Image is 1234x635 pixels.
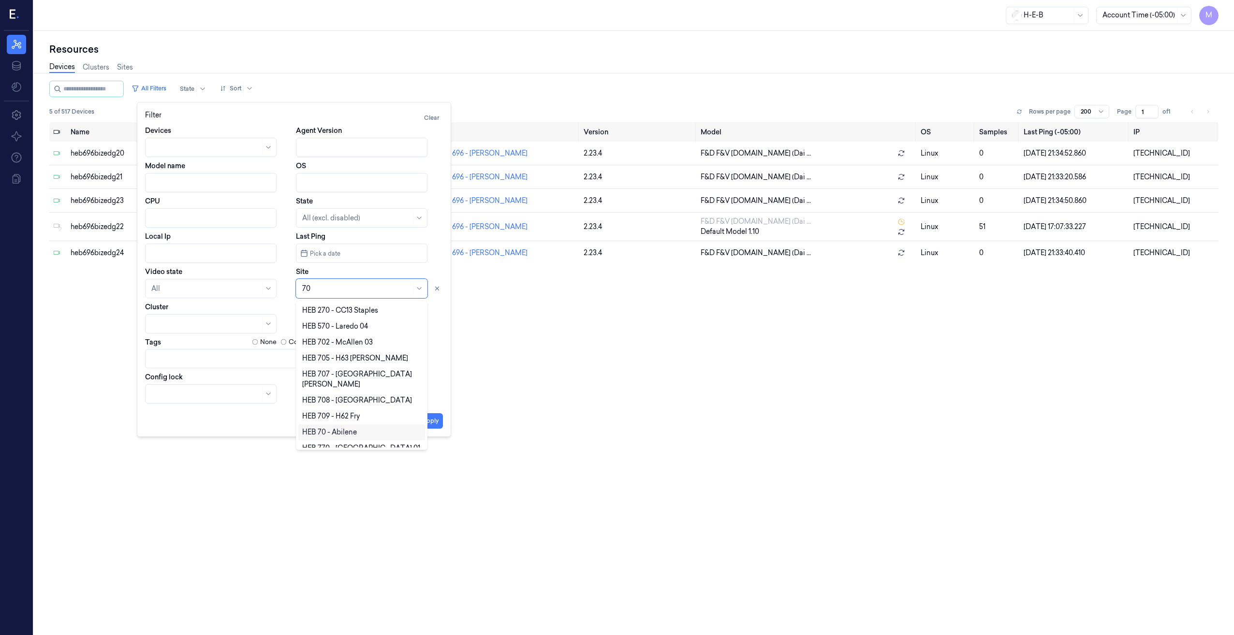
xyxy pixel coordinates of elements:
div: HEB 270 - CC13 Staples [302,305,378,316]
div: HEB 702 - McAllen 03 [302,337,373,347]
div: heb696bizedg20 [71,148,209,159]
div: 0 [979,196,1016,206]
button: Apply [418,413,443,429]
label: Model name [145,161,185,171]
div: HEB 570 - Laredo 04 [302,321,368,332]
div: 51 [979,222,1016,232]
span: F&D F&V [DOMAIN_NAME] (Dai ... [701,172,811,182]
a: Clusters [83,62,109,72]
a: Sites [117,62,133,72]
div: 2.23.4 [584,172,693,182]
div: heb696bizedg24 [71,248,209,258]
span: F&D F&V [DOMAIN_NAME] (Dai ... [701,196,811,206]
label: OS [296,161,306,171]
div: [DATE] 21:34:52.860 [1024,148,1126,159]
span: of 1 [1162,107,1178,116]
span: F&D F&V [DOMAIN_NAME] (Dai ... [701,148,811,159]
div: HEB 770 - [GEOGRAPHIC_DATA] 01 [302,443,420,453]
button: M [1199,6,1219,25]
label: Devices [145,126,171,135]
th: Version [580,122,697,142]
div: 2.23.4 [584,222,693,232]
div: [TECHNICAL_ID] [1133,148,1215,159]
nav: pagination [1186,105,1215,118]
p: linux [921,172,971,182]
label: Agent Version [296,126,342,135]
div: HEB 70 - Abilene [302,427,357,437]
div: HEB 708 - [GEOGRAPHIC_DATA] [302,395,412,405]
p: linux [921,222,971,232]
label: None [260,337,277,347]
span: 5 of 517 Devices [49,107,94,116]
th: Model [697,122,917,142]
div: heb696bizedg21 [71,172,209,182]
div: 2.23.4 [584,248,693,258]
button: Clear [420,110,443,126]
th: OS [917,122,975,142]
label: Site [296,267,308,276]
div: Resources [49,43,1219,56]
div: [TECHNICAL_ID] [1133,222,1215,232]
a: HEB 696 - [PERSON_NAME] [437,173,528,181]
th: Name [67,122,213,142]
span: Default Model 1.10 [701,227,759,237]
div: Filter [145,110,443,126]
label: Contains any [289,337,328,347]
button: Pick a date [296,244,427,263]
div: [TECHNICAL_ID] [1133,196,1215,206]
div: 0 [979,172,1016,182]
a: HEB 696 - [PERSON_NAME] [437,149,528,158]
button: All Filters [128,81,170,96]
div: HEB 707 - [GEOGRAPHIC_DATA][PERSON_NAME] [302,369,421,390]
span: Page [1117,107,1131,116]
th: Samples [975,122,1020,142]
label: Tags [145,339,161,346]
span: F&D F&V [DOMAIN_NAME] (Dai ... [701,248,811,258]
p: linux [921,196,971,206]
div: 0 [979,248,1016,258]
a: HEB 696 - [PERSON_NAME] [437,222,528,231]
div: 2.23.4 [584,196,693,206]
div: [TECHNICAL_ID] [1133,172,1215,182]
a: HEB 696 - [PERSON_NAME] [437,196,528,205]
div: [DATE] 17:07:33.227 [1024,222,1126,232]
label: Video state [145,267,182,276]
div: heb696bizedg23 [71,196,209,206]
p: Rows per page [1029,107,1071,116]
label: State [296,196,313,206]
div: heb696bizedg22 [71,222,209,232]
div: HEB 709 - H62 Fry [302,411,360,421]
th: Site [433,122,580,142]
label: Config lock [145,372,183,382]
span: F&D F&V [DOMAIN_NAME] (Dai ... [701,216,811,227]
span: Pick a date [308,249,340,258]
div: 0 [979,148,1016,159]
div: [DATE] 21:33:20.586 [1024,172,1126,182]
label: Local Ip [145,231,171,241]
div: HEB 705 - H63 [PERSON_NAME] [302,353,408,363]
div: [DATE] 21:33:40.410 [1024,248,1126,258]
label: Last Ping [296,231,325,241]
div: [TECHNICAL_ID] [1133,248,1215,258]
div: [DATE] 21:34:50.860 [1024,196,1126,206]
th: IP [1130,122,1219,142]
th: Last Ping (-05:00) [1020,122,1130,142]
p: linux [921,248,971,258]
label: CPU [145,196,160,206]
label: Cluster [145,302,168,312]
div: 2.23.4 [584,148,693,159]
p: linux [921,148,971,159]
a: HEB 696 - [PERSON_NAME] [437,248,528,257]
a: Devices [49,62,75,73]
